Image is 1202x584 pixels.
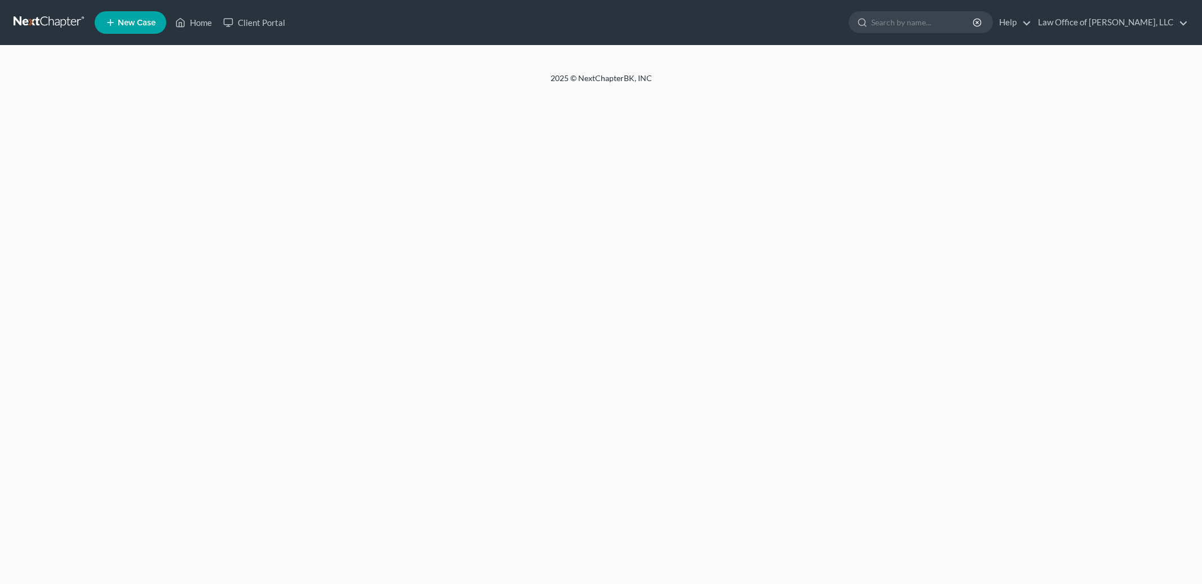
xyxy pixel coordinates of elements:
a: Client Portal [218,12,291,33]
a: Law Office of [PERSON_NAME], LLC [1032,12,1188,33]
a: Home [170,12,218,33]
input: Search by name... [871,12,974,33]
div: 2025 © NextChapterBK, INC [280,73,922,93]
a: Help [993,12,1031,33]
span: New Case [118,19,156,27]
